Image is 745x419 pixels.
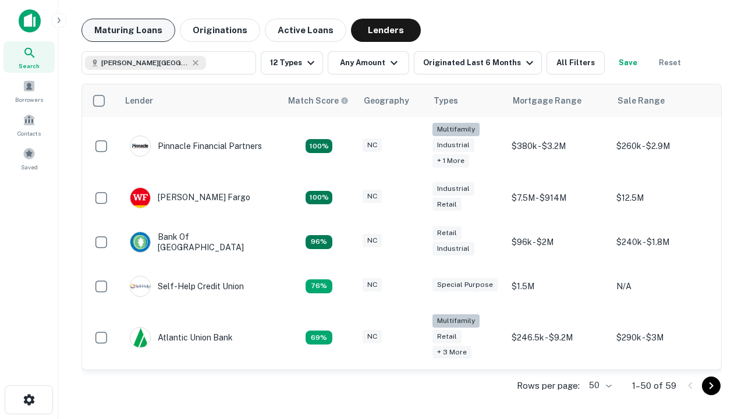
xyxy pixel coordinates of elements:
[21,162,38,172] span: Saved
[434,94,458,108] div: Types
[547,51,605,74] button: All Filters
[432,314,480,328] div: Multifamily
[357,84,427,117] th: Geography
[130,328,150,347] img: picture
[432,154,469,168] div: + 1 more
[432,123,480,136] div: Multifamily
[432,330,462,343] div: Retail
[17,129,41,138] span: Contacts
[611,84,715,117] th: Sale Range
[611,176,715,220] td: $12.5M
[432,242,474,255] div: Industrial
[351,19,421,42] button: Lenders
[609,51,647,74] button: Save your search to get updates of matches that match your search criteria.
[363,139,382,152] div: NC
[651,51,689,74] button: Reset
[363,190,382,203] div: NC
[125,94,153,108] div: Lender
[611,308,715,367] td: $290k - $3M
[101,58,189,68] span: [PERSON_NAME][GEOGRAPHIC_DATA], [GEOGRAPHIC_DATA]
[281,84,357,117] th: Capitalize uses an advanced AI algorithm to match your search with the best lender. The match sco...
[618,94,665,108] div: Sale Range
[611,220,715,264] td: $240k - $1.8M
[130,136,262,157] div: Pinnacle Financial Partners
[506,176,611,220] td: $7.5M - $914M
[261,51,323,74] button: 12 Types
[432,346,471,359] div: + 3 more
[363,330,382,343] div: NC
[423,56,537,70] div: Originated Last 6 Months
[15,95,43,104] span: Borrowers
[432,182,474,196] div: Industrial
[3,143,55,174] a: Saved
[19,9,41,33] img: capitalize-icon.png
[364,94,409,108] div: Geography
[180,19,260,42] button: Originations
[328,51,409,74] button: Any Amount
[506,264,611,308] td: $1.5M
[288,94,349,107] div: Capitalize uses an advanced AI algorithm to match your search with the best lender. The match sco...
[130,232,269,253] div: Bank Of [GEOGRAPHIC_DATA]
[130,187,250,208] div: [PERSON_NAME] Fargo
[118,84,281,117] th: Lender
[632,379,676,393] p: 1–50 of 59
[130,188,150,208] img: picture
[432,139,474,152] div: Industrial
[306,235,332,249] div: Matching Properties: 14, hasApolloMatch: undefined
[130,276,150,296] img: picture
[687,289,745,345] iframe: Chat Widget
[702,377,721,395] button: Go to next page
[306,139,332,153] div: Matching Properties: 26, hasApolloMatch: undefined
[81,19,175,42] button: Maturing Loans
[130,327,233,348] div: Atlantic Union Bank
[506,117,611,176] td: $380k - $3.2M
[363,278,382,292] div: NC
[363,234,382,247] div: NC
[288,94,346,107] h6: Match Score
[306,331,332,345] div: Matching Properties: 10, hasApolloMatch: undefined
[427,84,506,117] th: Types
[432,198,462,211] div: Retail
[432,278,498,292] div: Special Purpose
[306,279,332,293] div: Matching Properties: 11, hasApolloMatch: undefined
[432,226,462,240] div: Retail
[611,117,715,176] td: $260k - $2.9M
[130,276,244,297] div: Self-help Credit Union
[19,61,40,70] span: Search
[517,379,580,393] p: Rows per page:
[3,41,55,73] a: Search
[513,94,581,108] div: Mortgage Range
[3,75,55,106] a: Borrowers
[506,84,611,117] th: Mortgage Range
[306,191,332,205] div: Matching Properties: 15, hasApolloMatch: undefined
[130,136,150,156] img: picture
[265,19,346,42] button: Active Loans
[3,109,55,140] a: Contacts
[506,220,611,264] td: $96k - $2M
[414,51,542,74] button: Originated Last 6 Months
[584,377,613,394] div: 50
[506,308,611,367] td: $246.5k - $9.2M
[611,264,715,308] td: N/A
[130,232,150,252] img: picture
